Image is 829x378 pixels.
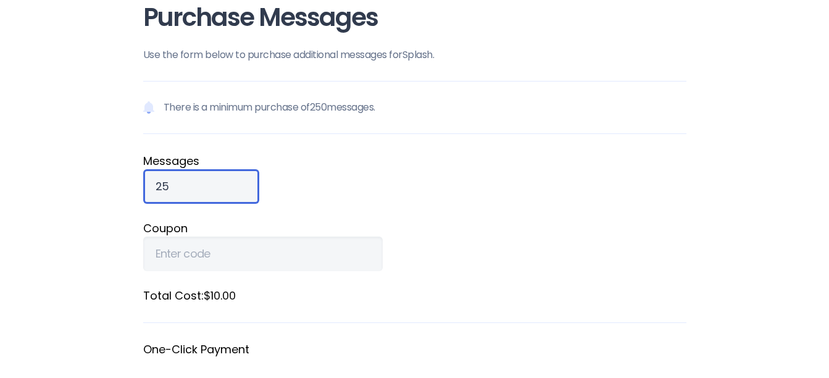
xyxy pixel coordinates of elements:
label: Message s [143,153,686,169]
label: Coupon [143,220,686,237]
img: Notification icon [143,100,154,115]
input: Enter code [143,237,383,271]
input: Qty [143,169,259,204]
p: Use the form below to purchase additional messages for Splash . [143,48,686,62]
label: Total Cost: $10.00 [143,287,686,304]
p: There is a minimum purchase of 250 messages. [143,81,686,134]
h1: Purchase Messages [143,4,686,31]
